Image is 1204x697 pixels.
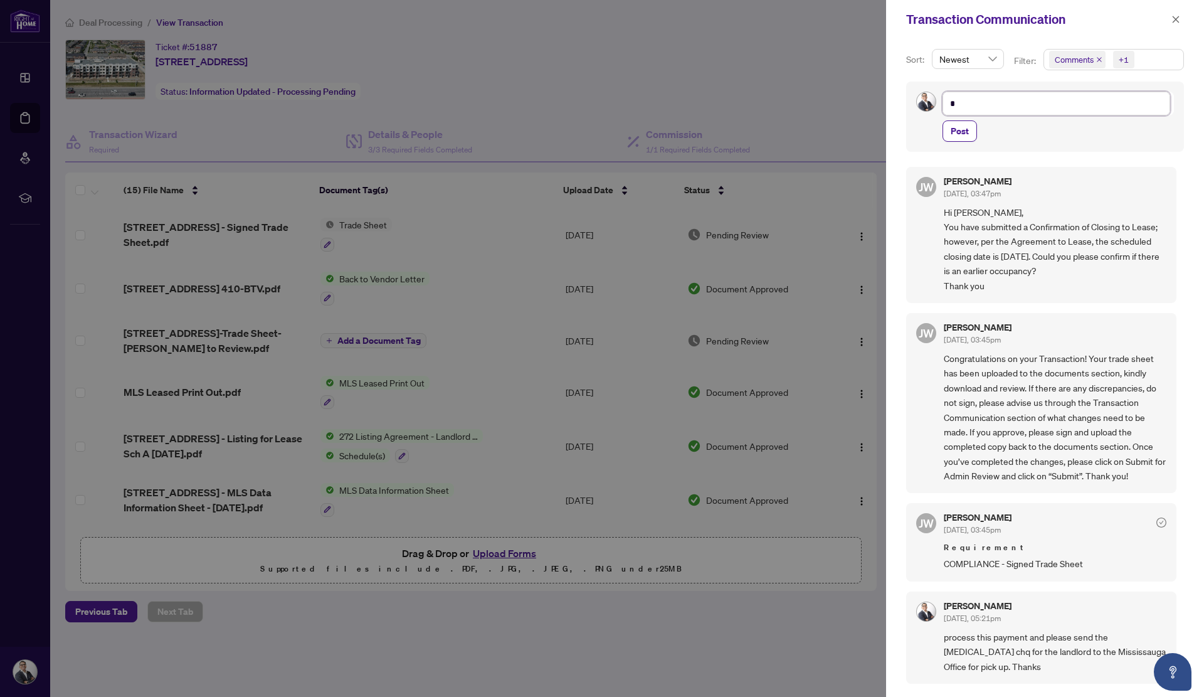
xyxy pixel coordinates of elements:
[944,525,1001,535] span: [DATE], 03:45pm
[944,323,1011,332] h5: [PERSON_NAME]
[919,324,934,342] span: JW
[944,351,1166,483] span: Congratulations on your Transaction! Your trade sheet has been uploaded to the documents section,...
[951,121,969,141] span: Post
[944,189,1001,198] span: [DATE], 03:47pm
[944,614,1001,623] span: [DATE], 05:21pm
[944,205,1166,293] span: Hi [PERSON_NAME], You have submitted a Confirmation of Closing to Lease; however, per the Agreeme...
[944,602,1011,610] h5: [PERSON_NAME]
[906,10,1168,29] div: Transaction Communication
[944,177,1011,186] h5: [PERSON_NAME]
[1156,518,1166,528] span: check-circle
[1055,53,1094,66] span: Comments
[917,92,936,111] img: Profile Icon
[1171,15,1180,24] span: close
[944,335,1001,344] span: [DATE], 03:45pm
[943,120,977,142] button: Post
[917,602,936,621] img: Profile Icon
[1154,653,1191,691] button: Open asap
[1014,54,1038,68] p: Filter:
[1119,53,1129,66] div: +1
[944,556,1166,571] span: COMPLIANCE - Signed Trade Sheet
[919,178,934,196] span: JW
[944,513,1011,522] h5: [PERSON_NAME]
[1096,56,1102,63] span: close
[944,630,1166,674] span: process this payment and please send the [MEDICAL_DATA] chq for the landlord to the Mississauga O...
[1049,51,1106,68] span: Comments
[906,53,927,67] p: Sort:
[944,541,1166,554] span: Requirement
[939,50,996,68] span: Newest
[919,514,934,532] span: JW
